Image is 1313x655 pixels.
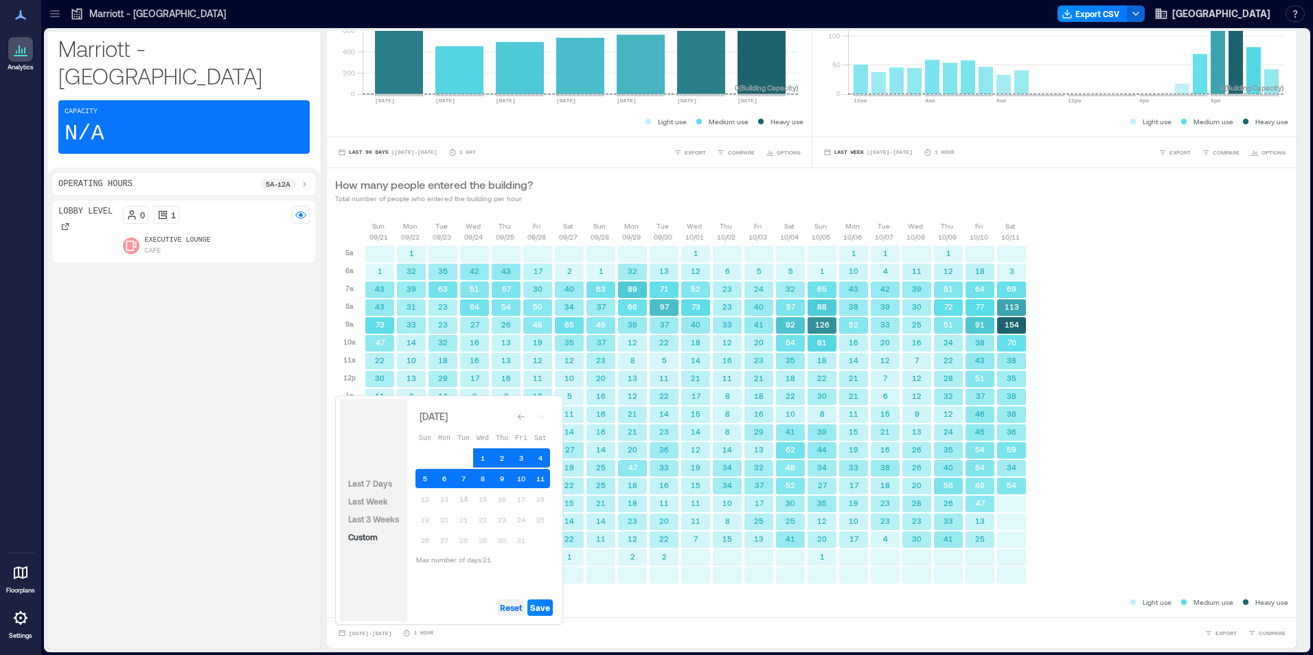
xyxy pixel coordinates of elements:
[3,33,38,76] a: Analytics
[817,374,827,382] text: 22
[944,266,953,275] text: 12
[531,469,550,488] button: 11
[709,116,749,127] p: Medium use
[564,374,574,382] text: 10
[533,374,543,382] text: 11
[335,176,533,193] p: How many people entered the building?
[1007,338,1016,347] text: 70
[1199,146,1242,159] button: COMPARE
[941,220,953,231] p: Thu
[407,320,416,329] text: 33
[944,338,953,347] text: 24
[912,374,922,382] text: 12
[407,338,416,347] text: 14
[1211,97,1221,104] text: 8pm
[722,284,732,293] text: 23
[459,148,476,157] p: 1 Day
[58,206,113,217] p: Lobby Level
[533,338,543,347] text: 19
[925,97,935,104] text: 4am
[369,231,388,242] p: 09/21
[622,231,641,242] p: 09/29
[880,302,890,311] text: 39
[345,475,395,492] button: Last 7 Days
[1248,146,1288,159] button: OPTIONS
[512,469,531,488] button: 10
[1009,266,1014,275] text: 3
[597,338,606,347] text: 37
[849,284,858,293] text: 43
[65,120,104,148] p: N/A
[4,601,37,644] a: Settings
[944,374,953,382] text: 28
[407,266,416,275] text: 32
[597,302,606,311] text: 37
[1255,116,1288,127] p: Heavy use
[660,284,669,293] text: 71
[501,320,511,329] text: 26
[559,231,578,242] p: 09/27
[501,374,511,382] text: 16
[749,231,767,242] p: 10/03
[946,249,951,257] text: 1
[564,284,574,293] text: 40
[662,356,667,365] text: 5
[814,220,827,231] p: Sun
[145,235,211,246] p: Executive Lounge
[691,266,700,275] text: 12
[912,302,922,311] text: 30
[343,336,356,347] p: 10a
[685,148,706,157] span: EXPORT
[786,284,795,293] text: 32
[533,356,543,365] text: 12
[691,320,700,329] text: 40
[817,338,827,347] text: 81
[527,599,553,616] button: Save
[556,97,576,104] text: [DATE]
[454,469,473,488] button: 7
[944,284,953,293] text: 51
[722,320,732,329] text: 33
[687,220,702,231] p: Wed
[880,356,890,365] text: 12
[694,249,698,257] text: 1
[912,320,922,329] text: 25
[348,479,392,488] span: Last 7 Days
[677,97,697,104] text: [DATE]
[6,586,35,595] p: Floorplans
[501,266,511,275] text: 43
[1007,374,1016,382] text: 35
[738,97,757,104] text: [DATE]
[415,469,435,488] button: 5
[65,106,98,117] p: Capacity
[464,231,483,242] p: 09/24
[403,220,418,231] p: Mon
[1068,97,1081,104] text: 12pm
[1150,3,1275,25] button: [GEOGRAPHIC_DATA]
[908,220,923,231] p: Wed
[530,602,550,613] span: Save
[492,448,512,468] button: 2
[496,97,516,104] text: [DATE]
[407,284,416,293] text: 39
[531,448,550,468] button: 4
[845,220,860,231] p: Mon
[754,356,764,365] text: 23
[564,302,574,311] text: 34
[763,146,803,159] button: OPTIONS
[375,284,385,293] text: 43
[852,249,856,257] text: 1
[912,338,922,347] text: 16
[906,231,925,242] p: 10/08
[659,266,669,275] text: 13
[849,356,858,365] text: 14
[438,302,448,311] text: 23
[754,302,764,311] text: 40
[502,284,512,293] text: 57
[470,284,479,293] text: 51
[722,302,732,311] text: 23
[593,220,606,231] p: Sun
[654,231,672,242] p: 09/30
[722,356,732,365] text: 16
[691,284,700,293] text: 52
